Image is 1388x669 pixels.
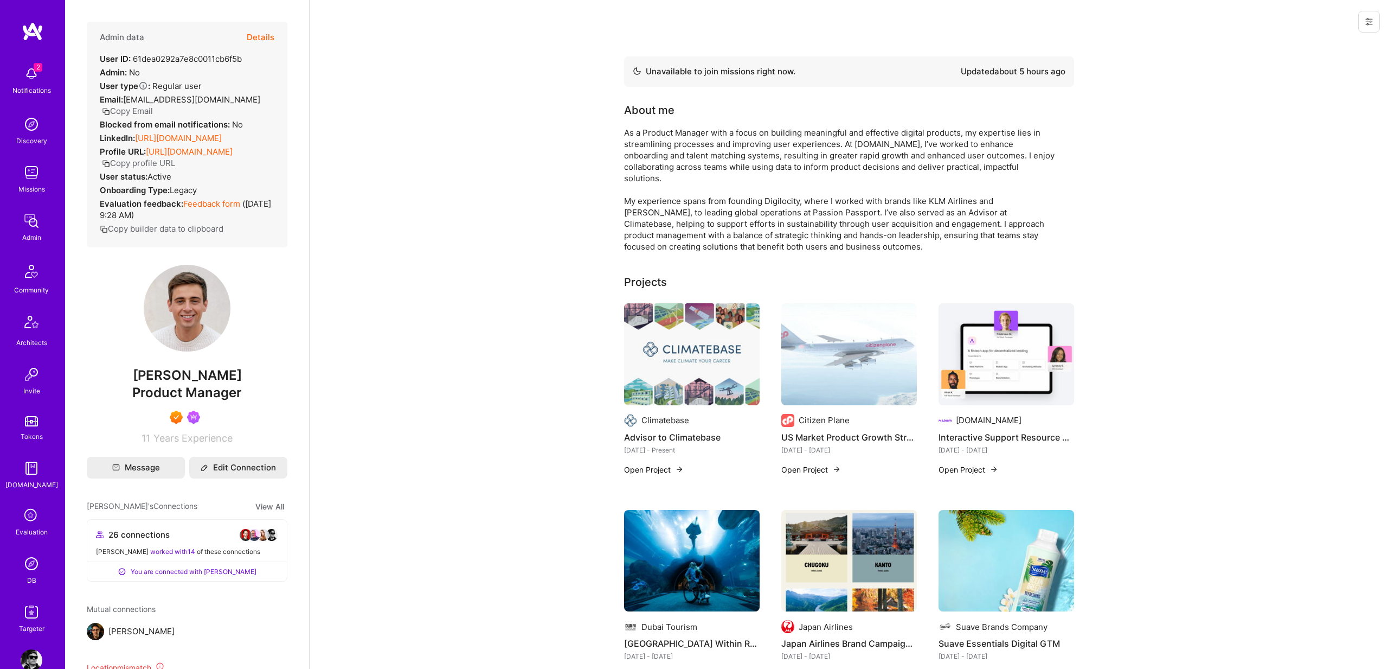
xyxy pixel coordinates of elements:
[187,411,200,424] img: Been on Mission
[624,651,760,662] div: [DATE] - [DATE]
[112,464,120,472] i: icon Mail
[132,385,242,400] span: Product Manager
[96,546,278,557] div: [PERSON_NAME] of these connections
[19,623,44,634] div: Targeter
[252,500,287,513] button: View All
[939,651,1074,662] div: [DATE] - [DATE]
[100,119,232,130] strong: Blocked from email notifications:
[624,430,760,444] h4: Advisor to Climatebase
[150,547,195,556] span: worked with 14
[16,337,47,348] div: Architects
[131,566,256,577] span: You are connected with [PERSON_NAME]
[624,414,637,427] img: Company logo
[781,464,841,475] button: Open Project
[118,567,126,576] i: icon ConnectedPositive
[633,65,795,78] div: Unavailable to join missions right now.
[100,133,135,143] strong: LinkedIn:
[108,529,170,540] span: 26 connections
[624,102,674,118] div: About me
[624,274,667,290] div: Projects
[961,65,1065,78] div: Updated about 5 hours ago
[102,160,110,168] i: icon Copy
[633,67,641,75] img: Availability
[21,457,42,479] img: guide book
[799,621,853,633] div: Japan Airlines
[147,171,171,182] span: Active
[21,506,42,526] i: icon SelectionTeam
[956,415,1021,426] div: [DOMAIN_NAME]
[100,119,243,130] div: No
[100,54,131,64] strong: User ID:
[939,430,1074,444] h4: Interactive Support Resource — [DOMAIN_NAME]
[100,67,140,78] div: No
[781,444,917,456] div: [DATE] - [DATE]
[22,232,41,243] div: Admin
[102,157,175,169] button: Copy profile URL
[799,415,850,426] div: Citizen Plane
[256,528,269,541] img: avatar
[21,210,42,232] img: admin teamwork
[100,80,202,92] div: Regular user
[135,133,222,143] a: [URL][DOMAIN_NAME]
[939,510,1074,612] img: Suave Essentials Digital GTM
[21,364,42,385] img: Invite
[96,531,104,539] i: icon Collaborator
[989,465,998,474] img: arrow-right
[87,457,185,479] button: Message
[153,432,233,444] span: Years Experience
[624,510,760,612] img: Dubai Within Reach
[123,94,260,105] span: [EMAIL_ADDRESS][DOMAIN_NAME]
[641,621,697,633] div: Dubai Tourism
[21,601,42,623] img: Skill Targeter
[939,636,1074,651] h4: Suave Essentials Digital GTM
[100,53,242,65] div: 61dea0292a7e8c0011cb6f5b
[781,651,917,662] div: [DATE] - [DATE]
[956,621,1048,633] div: Suave Brands Company
[21,431,43,442] div: Tokens
[939,303,1074,405] img: Interactive Support Resource — A.Guide
[201,464,208,472] i: icon Edit
[138,81,148,91] i: Help
[100,198,274,221] div: ( [DATE] 9:28 AM )
[781,414,794,427] img: Company logo
[12,85,51,96] div: Notifications
[781,636,917,651] h4: Japan Airlines Brand Campaign 2022
[21,553,42,575] img: Admin Search
[641,415,689,426] div: Climatebase
[183,199,240,209] a: Feedback form
[265,528,278,541] img: avatar
[624,620,637,633] img: Company logo
[624,636,760,651] h4: [GEOGRAPHIC_DATA] Within Reach
[170,185,197,195] span: legacy
[781,620,794,633] img: Company logo
[100,223,223,234] button: Copy builder data to clipboard
[87,623,104,640] img: Slobodan Gajic
[18,258,44,284] img: Community
[675,465,684,474] img: arrow-right
[624,303,760,405] img: Advisor to Climatebase
[18,311,44,337] img: Architects
[248,528,261,541] img: avatar
[939,414,952,427] img: Company logo
[16,526,48,538] div: Evaluation
[102,107,110,116] i: icon Copy
[100,199,183,209] strong: Evaluation feedback:
[939,444,1074,456] div: [DATE] - [DATE]
[624,444,760,456] div: [DATE] - Present
[100,225,108,233] i: icon Copy
[34,63,42,72] span: 2
[23,385,40,397] div: Invite
[100,146,146,157] strong: Profile URL:
[100,171,147,182] strong: User status:
[142,432,150,444] span: 11
[87,519,287,582] button: 26 connectionsavataravataravataravatar[PERSON_NAME] worked with14 of these connectionsYou are con...
[108,626,175,637] span: [PERSON_NAME]
[146,146,233,157] a: [URL][DOMAIN_NAME]
[100,67,127,78] strong: Admin:
[247,22,274,53] button: Details
[170,411,183,424] img: Exceptional A.Teamer
[781,430,917,444] h4: US Market Product Growth Strategy
[5,479,58,490] div: [DOMAIN_NAME]
[100,94,123,105] strong: Email:
[87,500,197,513] span: [PERSON_NAME]'s Connections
